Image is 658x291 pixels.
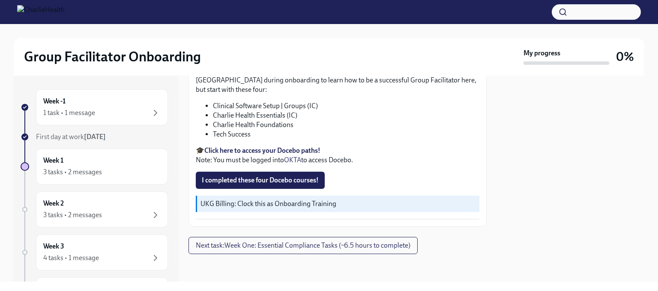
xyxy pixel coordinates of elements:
div: 3 tasks • 2 messages [43,167,102,177]
p: 🎓 Note: You must be logged into to access Docebo. [196,146,479,165]
li: Clinical Software Setup | Groups (IC) [213,101,479,111]
span: I completed these four Docebo courses! [202,176,319,185]
button: I completed these four Docebo courses! [196,172,325,189]
span: First day at work [36,133,106,141]
a: Week 13 tasks • 2 messages [21,149,168,185]
a: Click here to access your Docebo paths! [204,146,320,155]
h2: Group Facilitator Onboarding [24,48,201,65]
h6: Week -1 [43,97,66,106]
li: Tech Success [213,130,479,139]
h6: Week 3 [43,242,64,251]
span: Next task : Week One: Essential Compliance Tasks (~6.5 hours to complete) [196,241,410,250]
a: OKTA [284,156,301,164]
li: Charlie Health Essentials (IC) [213,111,479,120]
p: UKG Billing: Clock this as Onboarding Training [200,199,476,209]
div: 3 tasks • 2 messages [43,210,102,220]
a: Week 34 tasks • 1 message [21,234,168,270]
li: Charlie Health Foundations [213,120,479,130]
h6: Week 1 [43,156,63,165]
h3: 0% [616,49,634,64]
a: Week 23 tasks • 2 messages [21,191,168,227]
button: Next task:Week One: Essential Compliance Tasks (~6.5 hours to complete) [188,237,418,254]
div: 4 tasks • 1 message [43,253,99,263]
strong: My progress [523,48,560,58]
strong: [DATE] [84,133,106,141]
a: First day at work[DATE] [21,132,168,142]
div: 1 task • 1 message [43,108,95,118]
a: Week -11 task • 1 message [21,89,168,125]
p: Docebo is our role-specific learning management system. You'll complete many trainings in [GEOGRA... [196,66,479,94]
h6: Week 2 [43,199,64,208]
img: CharlieHealth [17,5,65,19]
